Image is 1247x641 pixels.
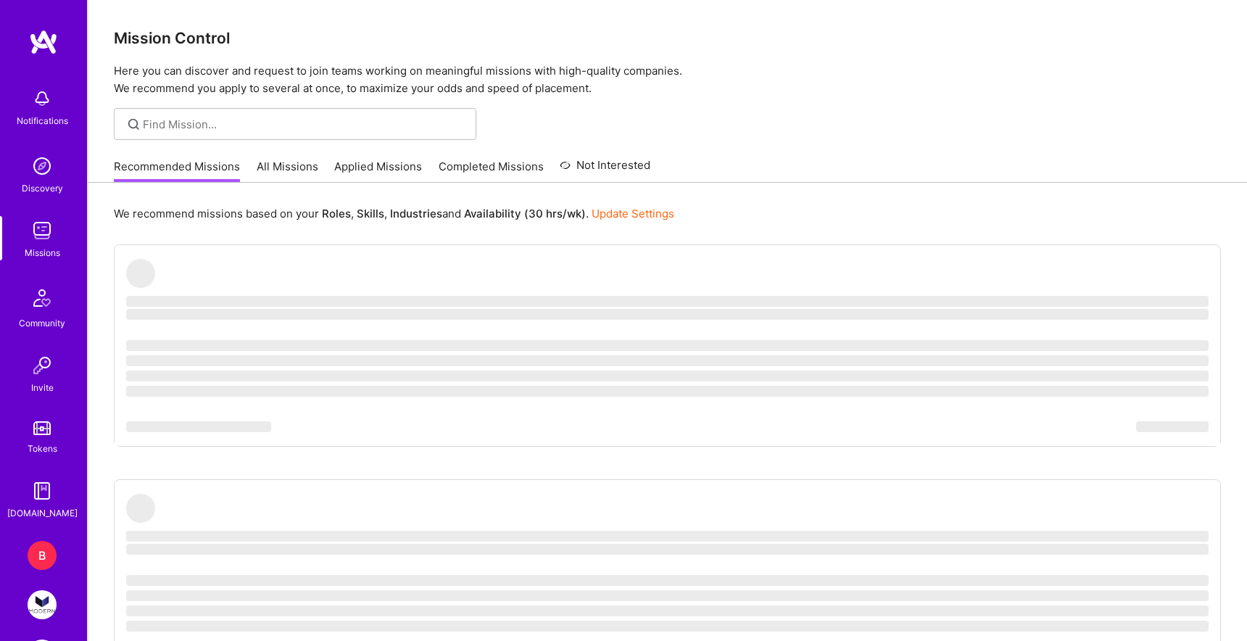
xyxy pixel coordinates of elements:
[114,159,240,183] a: Recommended Missions
[464,207,586,220] b: Availability (30 hrs/wk)
[28,152,57,181] img: discovery
[114,29,1221,47] h3: Mission Control
[22,181,63,196] div: Discovery
[28,441,57,456] div: Tokens
[114,62,1221,97] p: Here you can discover and request to join teams working on meaningful missions with high-quality ...
[439,159,544,183] a: Completed Missions
[24,590,60,619] a: Modern Exec: Team for Platform & AI Development
[592,207,674,220] a: Update Settings
[28,84,57,113] img: bell
[257,159,318,183] a: All Missions
[28,351,57,380] img: Invite
[334,159,422,183] a: Applied Missions
[560,157,650,183] a: Not Interested
[143,117,465,132] input: Find Mission...
[125,116,142,133] i: icon SearchGrey
[357,207,384,220] b: Skills
[7,505,78,521] div: [DOMAIN_NAME]
[29,29,58,55] img: logo
[31,380,54,395] div: Invite
[322,207,351,220] b: Roles
[25,281,59,315] img: Community
[114,206,674,221] p: We recommend missions based on your , , and .
[28,541,57,570] div: B
[19,315,65,331] div: Community
[28,216,57,245] img: teamwork
[17,113,68,128] div: Notifications
[33,421,51,435] img: tokens
[390,207,442,220] b: Industries
[28,476,57,505] img: guide book
[28,590,57,619] img: Modern Exec: Team for Platform & AI Development
[25,245,60,260] div: Missions
[24,541,60,570] a: B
